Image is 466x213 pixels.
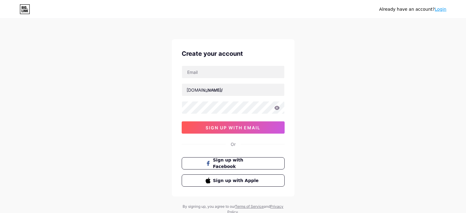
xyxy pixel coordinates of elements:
div: Or [231,141,236,147]
span: Sign up with Facebook [213,157,260,170]
div: Already have an account? [379,6,446,13]
button: Sign up with Apple [182,174,285,187]
button: sign up with email [182,121,285,134]
span: Sign up with Apple [213,177,260,184]
button: Sign up with Facebook [182,157,285,169]
span: sign up with email [206,125,260,130]
div: [DOMAIN_NAME]/ [187,87,223,93]
input: username [182,84,284,96]
div: Create your account [182,49,285,58]
a: Terms of Service [235,204,264,209]
input: Email [182,66,284,78]
a: Login [435,7,446,12]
